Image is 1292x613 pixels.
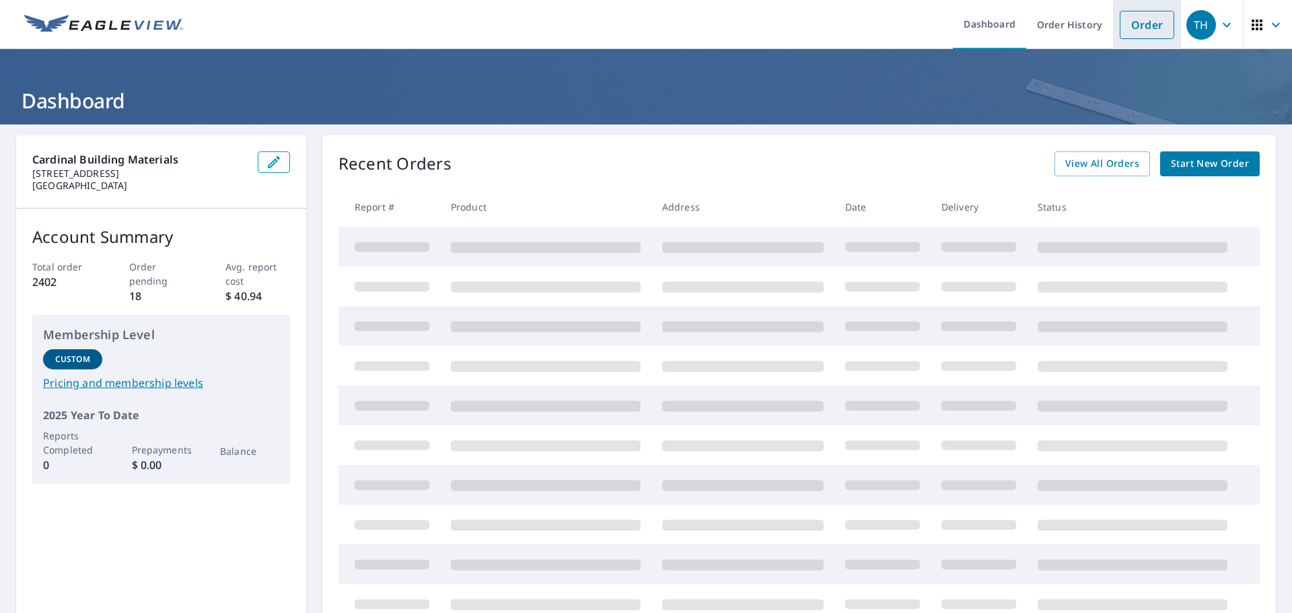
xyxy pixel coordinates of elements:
p: Reports Completed [43,429,102,457]
a: Order [1120,11,1174,39]
th: Date [834,187,931,227]
p: Order pending [129,260,194,288]
p: Recent Orders [338,151,452,176]
th: Address [651,187,834,227]
th: Report # [338,187,440,227]
p: Prepayments [132,443,191,457]
p: 0 [43,457,102,473]
span: Start New Order [1171,155,1249,172]
th: Status [1027,187,1238,227]
h1: Dashboard [16,87,1276,114]
th: Product [440,187,651,227]
p: $ 0.00 [132,457,191,473]
a: View All Orders [1054,151,1150,176]
a: Pricing and membership levels [43,375,279,391]
p: 2025 Year To Date [43,407,279,423]
p: Membership Level [43,326,279,344]
p: Total order [32,260,97,274]
p: [STREET_ADDRESS] [32,168,247,180]
img: EV Logo [24,15,183,35]
p: Custom [55,353,90,365]
p: [GEOGRAPHIC_DATA] [32,180,247,192]
p: 2402 [32,274,97,290]
p: 18 [129,288,194,304]
a: Start New Order [1160,151,1260,176]
th: Delivery [931,187,1027,227]
p: Cardinal Building Materials [32,151,247,168]
span: View All Orders [1065,155,1139,172]
p: Account Summary [32,225,290,249]
p: Avg. report cost [225,260,290,288]
p: Balance [220,444,279,458]
div: TH [1186,10,1216,40]
p: $ 40.94 [225,288,290,304]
